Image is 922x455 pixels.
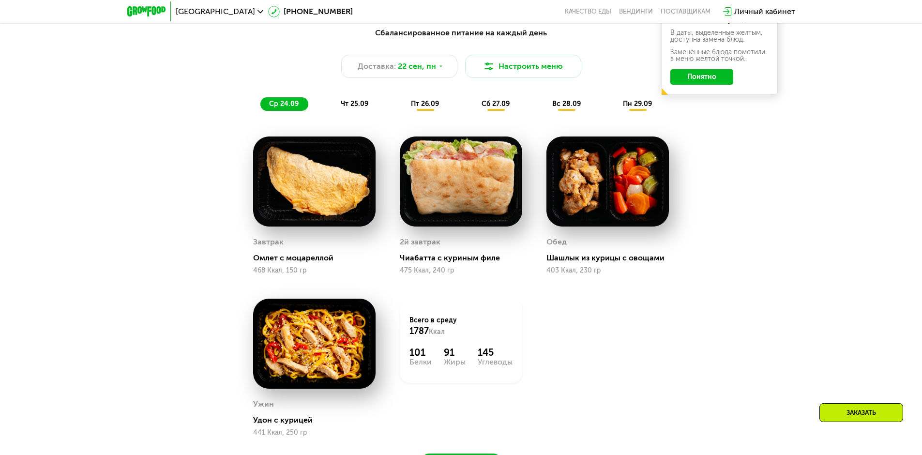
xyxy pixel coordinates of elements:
[409,347,432,358] div: 101
[409,316,513,337] div: Всего в среду
[565,8,611,15] a: Качество еды
[429,328,445,336] span: Ккал
[400,253,530,263] div: Чиабатта с куриным филе
[670,30,769,43] div: В даты, выделенные желтым, доступна замена блюд.
[253,267,376,274] div: 468 Ккал, 150 гр
[175,27,748,39] div: Сбалансированное питание на каждый день
[670,69,733,85] button: Понятно
[478,358,513,366] div: Углеводы
[734,6,795,17] div: Личный кабинет
[670,17,769,24] div: Ваше меню на эту неделю
[341,100,368,108] span: чт 25.09
[546,235,567,249] div: Обед
[400,267,522,274] div: 475 Ккал, 240 гр
[482,100,510,108] span: сб 27.09
[253,429,376,437] div: 441 Ккал, 250 гр
[465,55,581,78] button: Настроить меню
[478,347,513,358] div: 145
[400,235,440,249] div: 2й завтрак
[268,6,353,17] a: [PHONE_NUMBER]
[253,253,383,263] div: Омлет с моцареллой
[819,403,903,422] div: Заказать
[253,397,274,411] div: Ужин
[546,253,677,263] div: Шашлык из курицы с овощами
[623,100,652,108] span: пн 29.09
[409,326,429,336] span: 1787
[409,358,432,366] div: Белки
[444,358,466,366] div: Жиры
[358,61,396,72] span: Доставка:
[253,415,383,425] div: Удон с курицей
[398,61,436,72] span: 22 сен, пн
[661,8,710,15] div: поставщикам
[444,347,466,358] div: 91
[253,235,284,249] div: Завтрак
[552,100,581,108] span: вс 28.09
[269,100,299,108] span: ср 24.09
[546,267,669,274] div: 403 Ккал, 230 гр
[176,8,255,15] span: [GEOGRAPHIC_DATA]
[619,8,653,15] a: Вендинги
[670,49,769,62] div: Заменённые блюда пометили в меню жёлтой точкой.
[411,100,439,108] span: пт 26.09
